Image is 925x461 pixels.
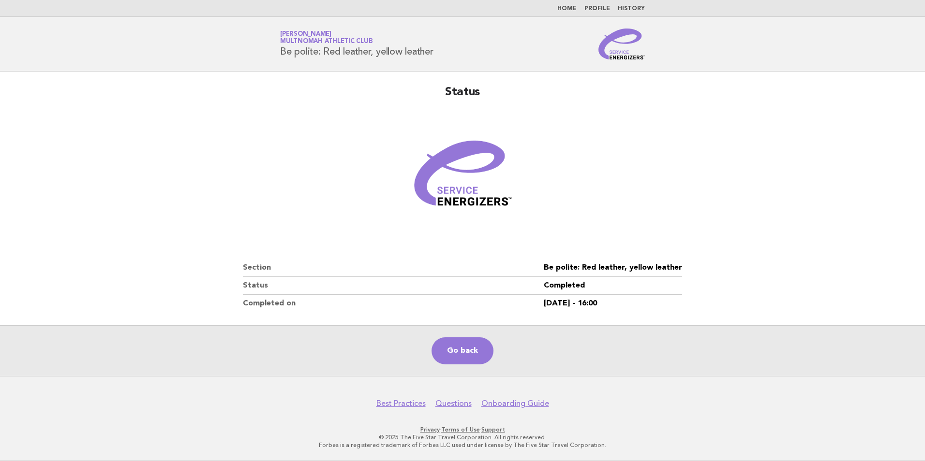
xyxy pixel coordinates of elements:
[598,29,645,59] img: Service Energizers
[420,426,440,433] a: Privacy
[376,399,426,408] a: Best Practices
[166,426,759,433] p: · ·
[243,85,682,108] h2: Status
[404,120,521,236] img: Verified
[557,6,577,12] a: Home
[166,441,759,449] p: Forbes is a registered trademark of Forbes LLC used under license by The Five Star Travel Corpora...
[435,399,472,408] a: Questions
[280,31,433,57] h1: Be polite: Red leather, yellow leather
[481,426,505,433] a: Support
[243,259,544,277] dt: Section
[243,295,544,312] dt: Completed on
[544,295,682,312] dd: [DATE] - 16:00
[544,259,682,277] dd: Be polite: Red leather, yellow leather
[432,337,493,364] a: Go back
[584,6,610,12] a: Profile
[280,31,373,44] a: [PERSON_NAME]Multnomah Athletic Club
[544,277,682,295] dd: Completed
[481,399,549,408] a: Onboarding Guide
[166,433,759,441] p: © 2025 The Five Star Travel Corporation. All rights reserved.
[441,426,480,433] a: Terms of Use
[243,277,544,295] dt: Status
[618,6,645,12] a: History
[280,39,373,45] span: Multnomah Athletic Club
